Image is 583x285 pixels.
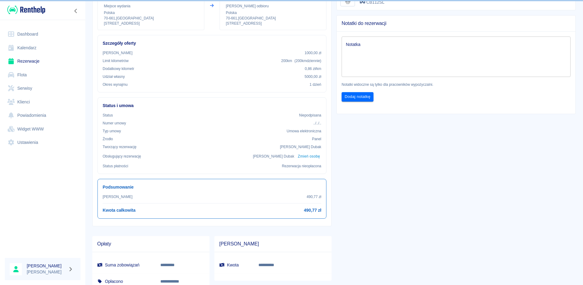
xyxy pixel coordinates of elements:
[97,241,205,247] span: Opłaty
[103,144,136,150] p: Tworzący rezerwację
[103,207,135,214] h6: Kwota całkowita
[226,10,320,16] p: Polska
[253,154,294,159] p: [PERSON_NAME] Dubak
[103,74,125,79] p: Udział własny
[103,154,141,159] p: Obsługujący rezerwację
[342,82,571,87] p: Notatki widoczne są tylko dla pracowników wypożyczalni.
[103,128,121,134] p: Typ umowy
[5,54,80,68] a: Rezerwacje
[342,20,571,26] span: Notatki do rezerwacji
[282,163,321,169] p: Rezerwacja nieopłacona
[295,59,321,63] span: ( 200 km dziennie )
[287,128,321,134] p: Umowa elektroniczna
[97,278,151,284] h6: Opłacono
[103,58,128,64] p: Limit kilometrów
[305,50,321,56] p: 1000,00 zł
[27,269,66,275] p: [PERSON_NAME]
[5,136,80,149] a: Ustawienia
[226,3,320,9] p: [PERSON_NAME] odbioru
[280,144,321,150] p: [PERSON_NAME] Dubak
[103,50,132,56] p: [PERSON_NAME]
[299,113,321,118] p: Niepodpisana
[5,122,80,136] a: Widget WWW
[103,120,126,126] p: Numer umowy
[313,120,321,126] p: ../../..
[226,16,320,21] p: 70-661 , [GEOGRAPHIC_DATA]
[27,263,66,269] h6: [PERSON_NAME]
[103,40,321,47] h6: Szczegóły oferty
[71,7,80,15] button: Zwiń nawigację
[5,109,80,122] a: Powiadomienia
[103,163,128,169] p: Status płatności
[104,21,198,26] p: [STREET_ADDRESS]
[5,5,45,15] a: Renthelp logo
[312,136,322,142] p: Panel
[304,207,321,214] h6: 490,77 zł
[305,74,321,79] p: 5000,00 zł
[281,58,321,64] p: 200 km
[103,136,113,142] p: Żrodło
[219,262,249,268] h6: Kwota
[5,27,80,41] a: Dashboard
[310,82,321,87] p: 1 dzień
[305,66,321,71] p: 0,86 zł /km
[226,21,320,26] p: [STREET_ADDRESS]
[7,5,45,15] img: Renthelp logo
[103,184,321,190] h6: Podsumowanie
[5,95,80,109] a: Klienci
[97,262,151,268] h6: Suma zobowiązań
[219,241,327,247] span: [PERSON_NAME]
[104,3,198,9] p: Miejsce wydania
[103,66,134,71] p: Dodatkowy kilometr
[5,68,80,82] a: Flota
[103,103,321,109] h6: Status i umowa
[104,16,198,21] p: 70-661 , [GEOGRAPHIC_DATA]
[103,113,113,118] p: Status
[342,92,373,102] button: Dodaj notatkę
[297,152,321,161] button: Zmień osobę
[5,82,80,95] a: Serwisy
[104,10,198,16] p: Polska
[307,194,321,200] p: 490,77 zł
[5,41,80,55] a: Kalendarz
[103,194,132,200] p: [PERSON_NAME]
[103,82,128,87] p: Okres wynajmu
